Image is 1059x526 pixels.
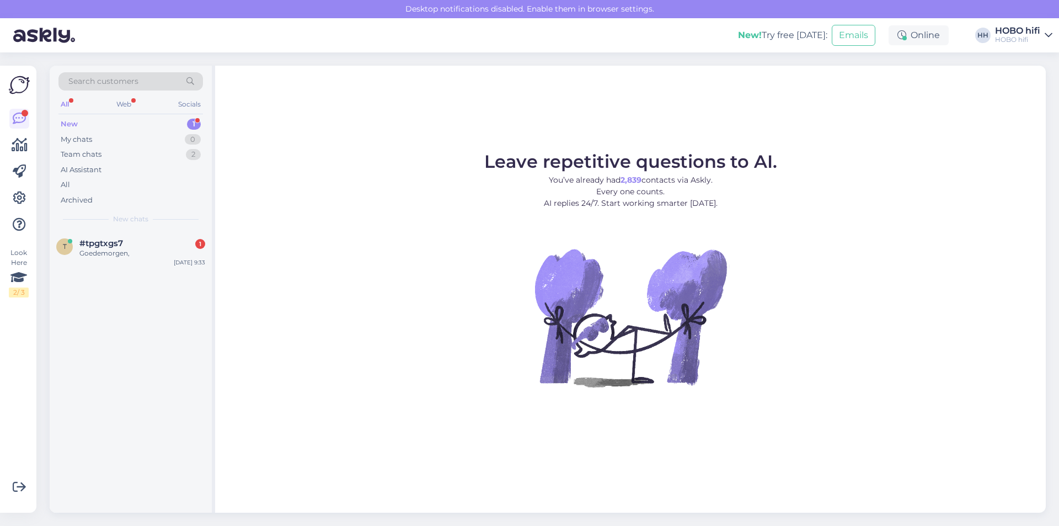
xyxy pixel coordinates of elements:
span: #tpgtxgs7 [79,238,123,248]
div: 2 / 3 [9,288,29,297]
div: 2 [186,149,201,160]
div: 1 [187,119,201,130]
div: Archived [61,195,93,206]
img: Askly Logo [9,75,30,95]
button: Emails [832,25,875,46]
div: New [61,119,78,130]
div: HOBO hifi [995,35,1040,44]
div: 1 [195,239,205,249]
div: Look Here [9,248,29,297]
span: Search customers [68,76,138,87]
div: Goedemorgen, [79,248,205,258]
b: New! [738,30,762,40]
div: HOBO hifi [995,26,1040,35]
div: [DATE] 9:33 [174,258,205,267]
div: HH [975,28,991,43]
div: My chats [61,134,92,145]
span: New chats [113,214,148,224]
div: Team chats [61,149,101,160]
span: t [63,242,67,251]
div: AI Assistant [61,164,101,176]
p: You’ve already had contacts via Askly. Every one counts. AI replies 24/7. Start working smarter [... [484,174,777,209]
div: All [61,179,70,190]
div: Socials [176,97,203,111]
div: All [58,97,71,111]
a: HOBO hifiHOBO hifi [995,26,1052,44]
span: Leave repetitive questions to AI. [484,151,777,172]
div: 0 [185,134,201,145]
div: Online [889,25,949,45]
img: No Chat active [531,218,730,417]
b: 2,839 [621,175,641,185]
div: Try free [DATE]: [738,29,827,42]
div: Web [114,97,133,111]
